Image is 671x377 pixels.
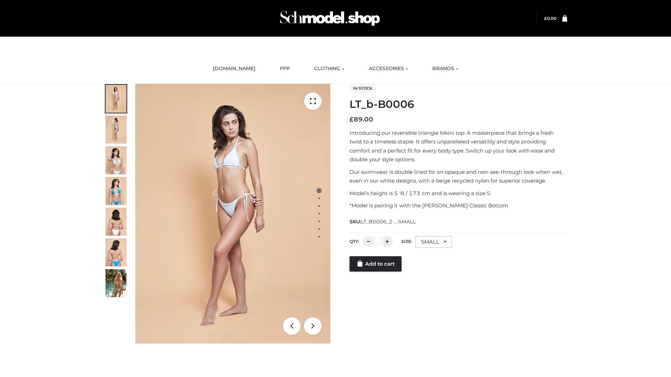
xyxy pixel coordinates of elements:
a: CLOTHING [309,61,349,76]
a: [DOMAIN_NAME] [208,61,261,76]
img: ArielClassicBikiniTop_CloudNine_AzureSky_OW114ECO_1 [135,84,330,343]
p: Introducing our reversible triangle bikini top. A masterpiece that brings a fresh twist to a time... [349,128,567,164]
bdi: 89.00 [349,116,373,123]
p: Our swimwear is double lined for an opaque and non-see-through look when wet, even in our white d... [349,168,567,185]
img: ArielClassicBikiniTop_CloudNine_AzureSky_OW114ECO_2-scaled.jpg [106,116,127,143]
img: ArielClassicBikiniTop_CloudNine_AzureSky_OW114ECO_4-scaled.jpg [106,177,127,205]
span: £ [349,116,354,123]
label: Size: [401,239,412,244]
p: *Model is pairing it with the [PERSON_NAME] Classic Bottom [349,201,567,210]
a: ACCESSORIES [363,61,413,76]
p: Model’s height is 5 ‘8 / 173 cm and is wearing a size S. [349,189,567,198]
h1: LT_b-B0006 [349,98,567,111]
span: SKU: [349,217,416,226]
img: ArielClassicBikiniTop_CloudNine_AzureSky_OW114ECO_1-scaled.jpg [106,85,127,113]
span: LT_B0006_2-_-SMALL [361,219,416,225]
img: ArielClassicBikiniTop_CloudNine_AzureSky_OW114ECO_8-scaled.jpg [106,238,127,266]
span: In stock [349,84,376,93]
img: ArielClassicBikiniTop_CloudNine_AzureSky_OW114ECO_7-scaled.jpg [106,208,127,236]
img: Schmodel Admin 964 [277,5,382,32]
a: £0.00 [544,16,556,21]
label: QTY: [349,239,359,244]
a: BRANDS [427,61,463,76]
span: £ [544,16,547,21]
a: Add to cart [349,256,402,272]
img: Arieltop_CloudNine_AzureSky2.jpg [106,269,127,297]
img: ArielClassicBikiniTop_CloudNine_AzureSky_OW114ECO_3-scaled.jpg [106,146,127,174]
a: FFP [275,61,295,76]
bdi: 0.00 [544,16,556,21]
div: SMALL [416,236,452,248]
